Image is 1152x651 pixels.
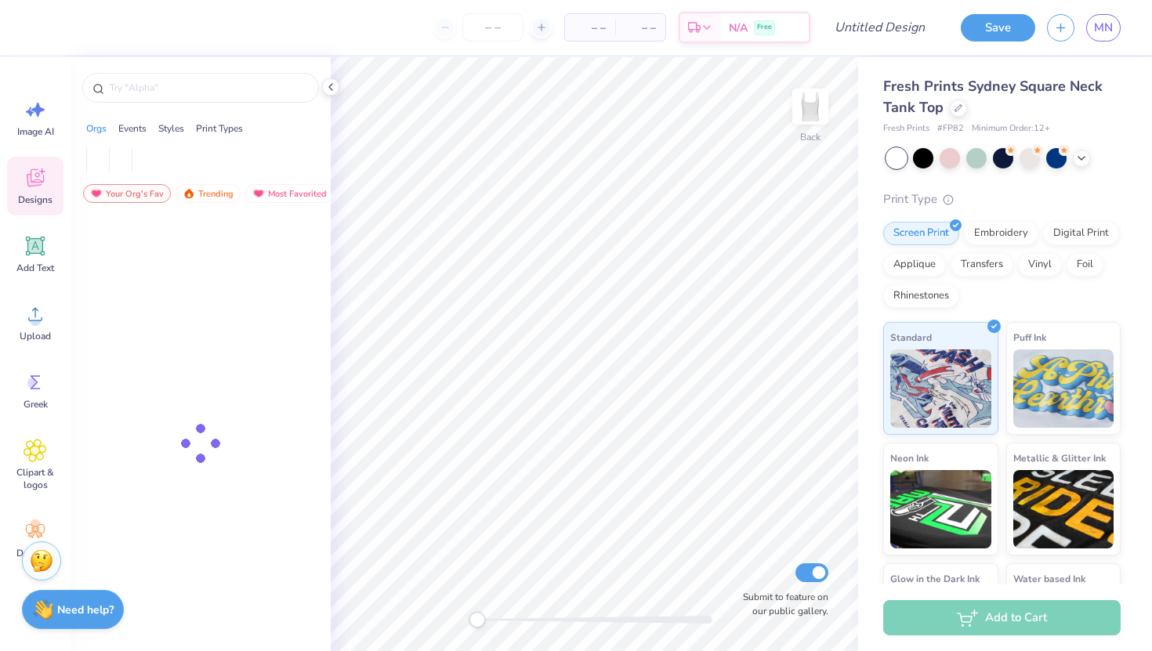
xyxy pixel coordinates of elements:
[795,91,826,122] img: Back
[890,570,980,587] span: Glow in the Dark Ink
[1094,19,1113,37] span: MN
[961,14,1035,42] button: Save
[18,193,53,206] span: Designs
[1013,570,1085,587] span: Water based Ink
[883,253,946,277] div: Applique
[17,125,54,138] span: Image AI
[86,121,107,136] div: Orgs
[245,184,334,203] div: Most Favorited
[883,222,959,245] div: Screen Print
[890,470,991,548] img: Neon Ink
[1067,253,1103,277] div: Foil
[757,22,772,33] span: Free
[83,184,171,203] div: Your Org's Fav
[951,253,1013,277] div: Transfers
[883,190,1121,208] div: Print Type
[1013,450,1106,466] span: Metallic & Glitter Ink
[734,590,828,618] label: Submit to feature on our public gallery.
[822,12,937,43] input: Untitled Design
[574,20,606,36] span: – –
[890,349,991,428] img: Standard
[883,284,959,308] div: Rhinestones
[16,547,54,559] span: Decorate
[57,602,114,617] strong: Need help?
[883,122,929,136] span: Fresh Prints
[24,398,48,410] span: Greek
[625,20,656,36] span: – –
[972,122,1050,136] span: Minimum Order: 12 +
[890,329,932,345] span: Standard
[800,130,821,144] div: Back
[9,466,61,491] span: Clipart & logos
[469,612,485,627] div: Accessibility label
[252,188,265,199] img: most_fav.gif
[1043,222,1119,245] div: Digital Print
[462,13,523,42] input: – –
[1018,253,1062,277] div: Vinyl
[118,121,147,136] div: Events
[158,121,184,136] div: Styles
[1013,329,1046,345] span: Puff Ink
[196,121,243,136] div: Print Types
[16,262,54,274] span: Add Text
[890,450,929,466] span: Neon Ink
[1013,349,1114,428] img: Puff Ink
[183,188,195,199] img: trending.gif
[937,122,964,136] span: # FP82
[964,222,1038,245] div: Embroidery
[1086,14,1121,42] a: MN
[176,184,241,203] div: Trending
[1013,470,1114,548] img: Metallic & Glitter Ink
[729,20,748,36] span: N/A
[90,188,103,199] img: most_fav.gif
[20,330,51,342] span: Upload
[108,80,309,96] input: Try "Alpha"
[883,77,1103,117] span: Fresh Prints Sydney Square Neck Tank Top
